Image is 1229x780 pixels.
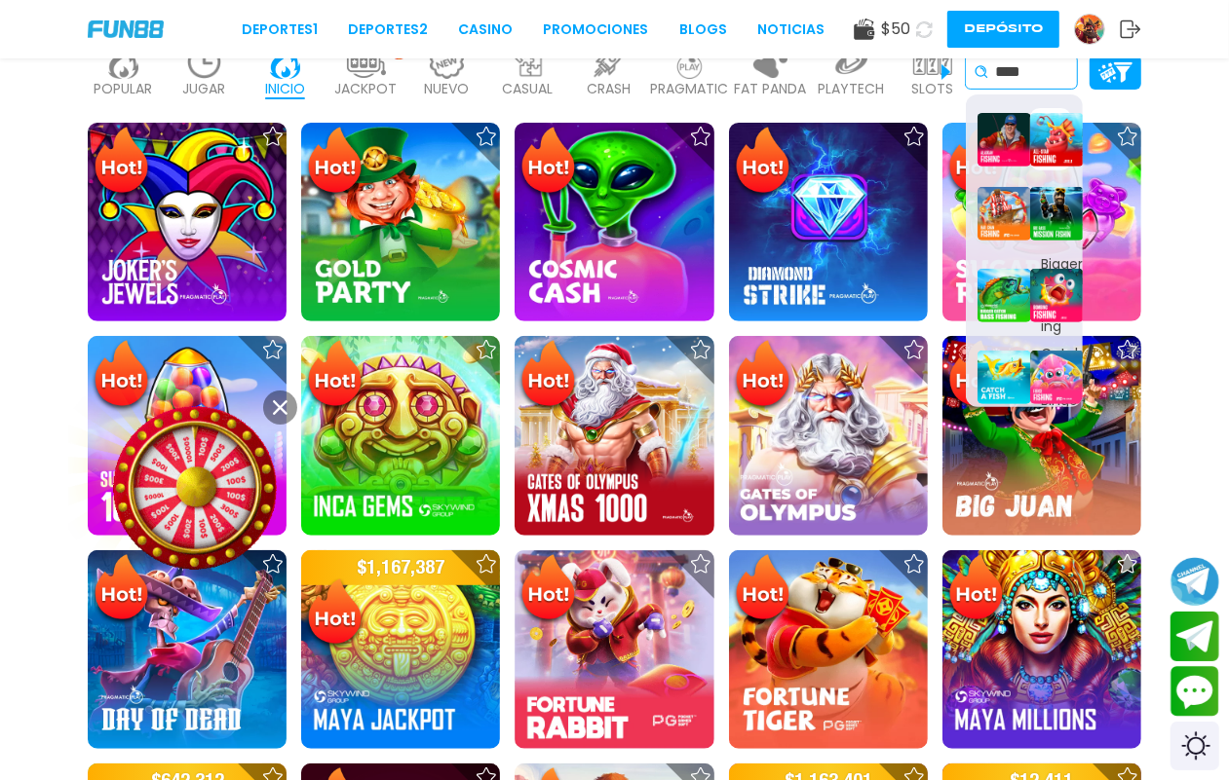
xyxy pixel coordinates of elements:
button: Join telegram [1171,612,1219,662]
img: recent_light.webp [185,45,224,79]
span: $ 50 [881,18,910,41]
div: Switch theme [1171,722,1219,770]
p: JACKPOT [335,79,398,99]
img: Fortune Tiger [729,550,928,749]
a: CASINO [458,19,513,40]
p: CRASH [587,79,631,99]
p: $ 1,167,387 [301,550,500,585]
img: Inca Gems [301,336,500,535]
img: Diamond Strike [729,123,928,321]
img: new_light.webp [428,45,467,79]
button: Contact customer service [1171,666,1219,717]
img: popular_light.webp [104,45,143,79]
img: home_active.webp [266,45,305,79]
p: POPULAR [95,79,153,99]
a: Avatar [1074,14,1120,45]
p: JUGAR [183,79,226,99]
img: Gates of Olympus [729,336,928,535]
img: Company Logo [88,20,164,37]
img: Hot [303,338,366,414]
a: Promociones [544,19,649,40]
img: crash_light.webp [590,45,629,79]
img: Sugar Rush [942,123,1141,321]
a: BLOGS [679,19,727,40]
img: slots_light.webp [913,45,952,79]
img: jackpot_light.webp [347,45,386,79]
img: Hot [517,552,580,628]
img: Hot [731,125,794,201]
img: Gold Party [301,123,500,321]
img: Hot [517,338,580,414]
img: Hot [731,552,794,628]
img: Sugar Rush 1000 [88,336,287,535]
img: pragmatic_light.webp [671,45,710,79]
img: Hot [90,125,153,201]
a: Deportes1 [242,19,318,40]
img: Day of Dead [88,550,287,749]
img: Hot [303,576,366,652]
img: Image Link [106,399,284,576]
img: Hot [517,125,580,201]
img: Big Juan [942,336,1141,535]
a: NOTICIAS [757,19,825,40]
img: Platform Filter [1098,62,1133,83]
a: Deportes2 [348,19,428,40]
img: Joker's Jewels [88,123,287,321]
img: Maya Jackpot [301,550,500,749]
img: Hot [731,338,794,414]
img: Hot [944,552,1008,628]
p: INICIO [265,79,305,99]
img: casual_light.webp [509,45,548,79]
p: NUEVO [425,79,470,99]
img: Hot [303,125,366,201]
img: Hot [944,125,1008,201]
img: Hot [90,338,153,414]
img: Maya Millions [942,550,1141,749]
p: PRAGMATIC [651,79,729,99]
button: Depósito [947,11,1059,48]
button: Join telegram channel [1171,556,1219,607]
p: FAT PANDA [735,79,807,99]
p: SLOTS [911,79,953,99]
img: Gates of Olympus Xmas 1000 [515,336,713,535]
img: Avatar [1075,15,1104,44]
p: PLAYTECH [819,79,885,99]
img: Hot [90,552,153,628]
img: playtech_light.webp [832,45,871,79]
p: CASUAL [503,79,554,99]
img: Fortune Rabbit [515,550,713,749]
img: Hot [944,338,1008,414]
img: fat_panda_light.webp [751,45,790,79]
img: Cosmic Cash [515,123,713,321]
